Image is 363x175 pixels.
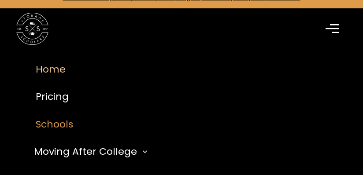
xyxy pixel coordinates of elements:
[321,16,347,42] div: menu
[19,110,344,138] a: Schools
[31,138,344,166] div: Moving After College
[16,13,49,45] img: Storage Scholars main logo
[19,83,344,111] a: Pricing
[34,144,137,159] div: Moving After College
[19,55,344,83] a: Home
